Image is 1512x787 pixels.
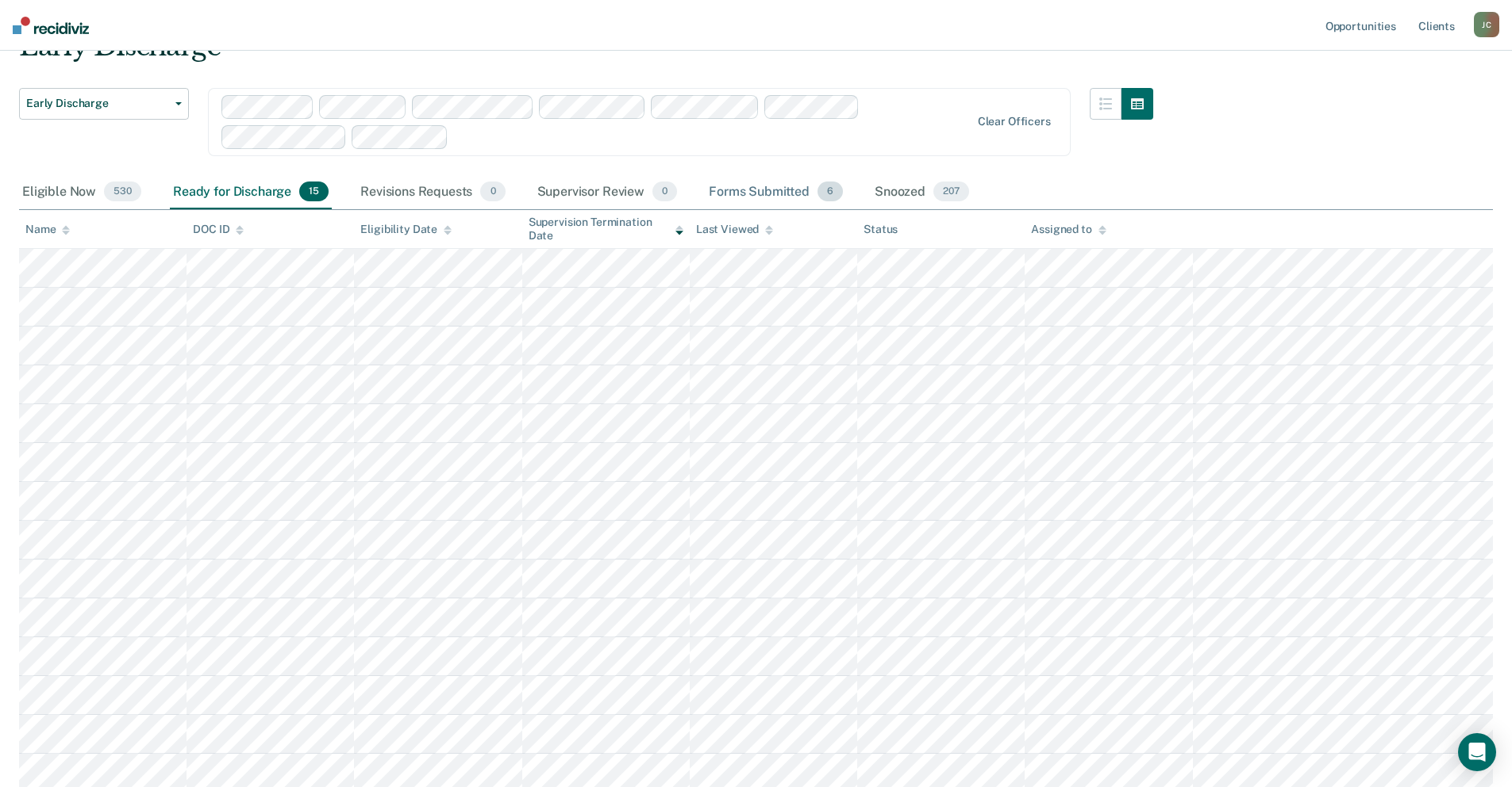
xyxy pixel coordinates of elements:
div: Assigned to [1031,223,1106,236]
div: Open Intercom Messenger [1458,733,1496,771]
div: Status [864,223,898,236]
span: 6 [818,181,843,202]
div: Eligibility Date [360,223,452,236]
button: Early Discharge [19,88,189,120]
div: Supervision Termination Date [529,216,683,243]
span: 15 [299,181,329,202]
img: Recidiviz [13,17,89,34]
div: Name [25,223,70,236]
div: J C [1474,12,1499,37]
span: 0 [652,181,677,202]
div: Snoozed207 [871,175,972,210]
div: Early Discharge [19,30,1153,75]
div: Revisions Requests0 [357,175,508,210]
div: Clear officers [978,115,1051,128]
div: Eligible Now530 [19,175,144,210]
div: DOC ID [193,223,244,236]
span: 207 [933,181,969,202]
span: 0 [480,181,505,202]
span: 530 [104,181,141,202]
div: Last Viewed [696,223,773,236]
div: Ready for Discharge15 [170,175,332,210]
div: Forms Submitted6 [706,175,846,210]
button: JC [1474,12,1499,37]
div: Supervisor Review0 [534,175,681,210]
span: Early Discharge [26,97,169,110]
